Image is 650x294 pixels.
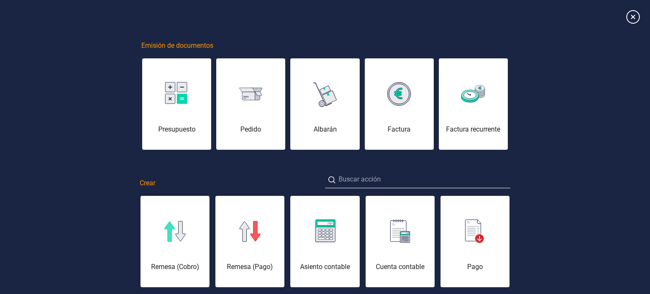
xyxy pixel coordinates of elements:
[313,80,337,108] img: img-albaran.svg
[239,221,261,242] img: img-remesa-pago.svg
[461,85,485,102] img: img-factura-recurrente.svg
[140,178,155,188] span: Crear
[141,41,213,51] span: Emisión de documentos
[439,124,508,135] div: Factura recurrente
[215,262,284,272] div: Remesa (Pago)
[365,124,434,135] div: Factura
[142,124,211,135] div: Presupuesto
[314,220,336,243] img: img-asiento-contable.svg
[387,82,411,106] img: img-factura.svg
[216,124,285,135] div: Pedido
[366,262,435,272] div: Cuenta contable
[465,220,485,243] img: img-pago.svg
[239,88,263,101] img: img-pedido.svg
[441,262,510,272] div: Pago
[390,220,410,243] img: img-cuenta-contable.svg
[290,262,359,272] div: Asiento contable
[290,124,359,135] div: Albarán
[325,171,510,188] input: Buscar acción
[165,82,189,106] img: img-presupuesto.svg
[140,262,209,272] div: Remesa (Cobro)
[164,221,186,242] img: img-remesa-cobro.svg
